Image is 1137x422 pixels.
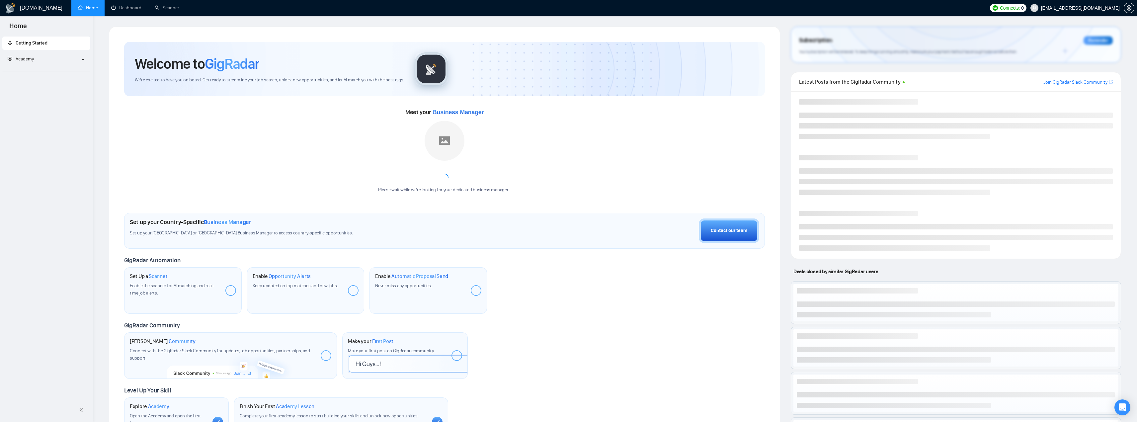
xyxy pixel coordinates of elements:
[425,121,464,161] img: placeholder.png
[130,403,169,410] h1: Explore
[1114,399,1130,415] div: Open Intercom Messenger
[253,273,311,280] h1: Enable
[374,187,515,193] div: Please wait while we're looking for your dedicated business manager...
[1021,4,1024,12] span: 0
[1043,79,1107,86] a: Join GigRadar Slack Community
[130,218,251,226] h1: Set up your Country-Specific
[16,56,34,62] span: Academy
[130,348,310,361] span: Connect with the GigRadar Slack Community for updates, job opportunities, partnerships, and support.
[415,52,448,86] img: gigradar-logo.png
[124,257,180,264] span: GigRadar Automation
[711,227,747,234] div: Contact our team
[1124,5,1134,11] a: setting
[375,283,432,289] span: Never miss any opportunities.
[405,109,484,116] span: Meet your
[799,49,1017,54] span: Your subscription will be renewed. To keep things running smoothly, make sure your payment method...
[204,218,251,226] span: Business Manager
[1084,36,1113,45] div: Reminder
[433,109,484,116] span: Business Manager
[8,41,12,45] span: rocket
[348,348,434,354] span: Make your first post on GigRadar community.
[375,273,448,280] h1: Enable
[148,403,169,410] span: Academy
[130,230,508,236] span: Set up your [GEOGRAPHIC_DATA] or [GEOGRAPHIC_DATA] Business Manager to access country-specific op...
[169,338,196,345] span: Community
[1109,79,1113,85] a: export
[2,37,90,50] li: Getting Started
[8,56,34,62] span: Academy
[993,5,998,11] img: upwork-logo.png
[791,266,881,277] span: Deals closed by similar GigRadar users
[276,403,314,410] span: Academy Lesson
[799,78,901,86] span: Latest Posts from the GigRadar Community
[79,406,86,413] span: double-left
[135,77,404,83] span: We're excited to have you on board. Get ready to streamline your job search, unlock new opportuni...
[1124,3,1134,13] button: setting
[1000,4,1020,12] span: Connects:
[135,55,259,73] h1: Welcome to
[5,3,16,14] img: logo
[124,322,180,329] span: GigRadar Community
[155,5,179,11] a: searchScanner
[16,40,47,46] span: Getting Started
[130,338,196,345] h1: [PERSON_NAME]
[167,348,294,379] img: slackcommunity-bg.png
[4,21,32,35] span: Home
[2,68,90,73] li: Academy Homepage
[372,338,393,345] span: First Post
[439,172,450,183] span: loading
[348,338,393,345] h1: Make your
[130,273,167,280] h1: Set Up a
[269,273,311,280] span: Opportunity Alerts
[240,413,419,419] span: Complete your first academy lesson to start building your skills and unlock new opportunities.
[149,273,167,280] span: Scanner
[205,55,259,73] span: GigRadar
[253,283,338,289] span: Keep updated on top matches and new jobs.
[699,218,759,243] button: Contact our team
[240,403,314,410] h1: Finish Your First
[1109,79,1113,84] span: export
[391,273,448,280] span: Automatic Proposal Send
[1032,6,1037,10] span: user
[78,5,98,11] a: homeHome
[124,387,171,394] span: Level Up Your Skill
[111,5,141,11] a: dashboardDashboard
[8,56,12,61] span: fund-projection-screen
[799,35,832,46] span: Subscription
[130,283,214,296] span: Enable the scanner for AI matching and real-time job alerts.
